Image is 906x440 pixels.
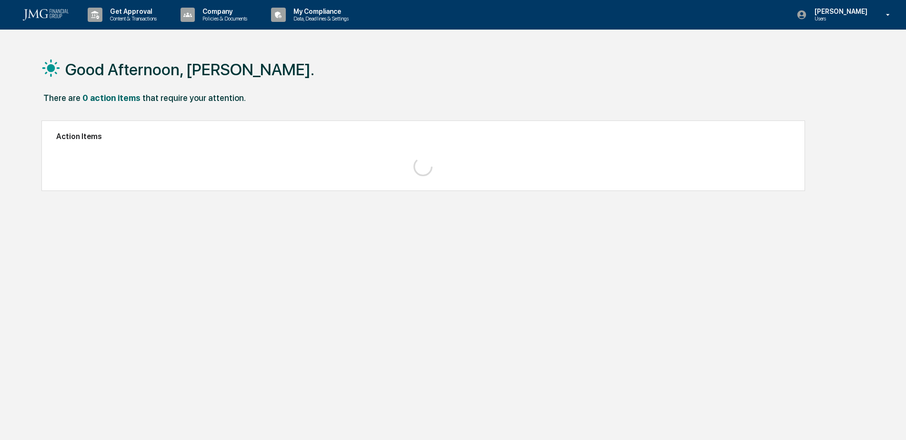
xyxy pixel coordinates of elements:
p: My Compliance [286,8,353,15]
p: Get Approval [102,8,161,15]
p: Content & Transactions [102,15,161,22]
p: Users [807,15,872,22]
p: Company [195,8,252,15]
h2: Action Items [56,132,790,141]
div: There are [43,93,81,103]
p: [PERSON_NAME] [807,8,872,15]
p: Data, Deadlines & Settings [286,15,353,22]
p: Policies & Documents [195,15,252,22]
img: logo [23,9,69,20]
div: 0 action items [82,93,141,103]
div: that require your attention. [142,93,246,103]
h1: Good Afternoon, [PERSON_NAME]. [65,60,314,79]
